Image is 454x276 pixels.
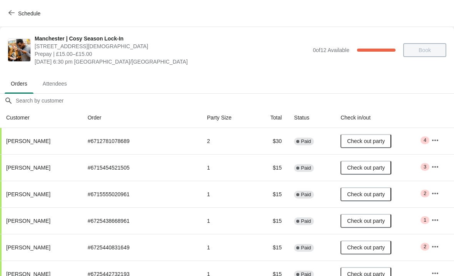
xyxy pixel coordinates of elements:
[301,138,311,145] span: Paid
[82,234,201,261] td: # 6725440831649
[35,42,309,50] span: [STREET_ADDRESS][DEMOGRAPHIC_DATA]
[18,10,40,17] span: Schedule
[301,245,311,251] span: Paid
[254,181,288,207] td: $15
[82,108,201,128] th: Order
[301,192,311,198] span: Paid
[4,7,47,20] button: Schedule
[254,128,288,154] td: $30
[347,191,385,197] span: Check out party
[347,218,385,224] span: Check out party
[424,244,426,250] span: 2
[8,39,30,61] img: Manchester | Cosy Season Lock-In
[288,108,334,128] th: Status
[301,218,311,224] span: Paid
[201,108,254,128] th: Party Size
[340,241,391,254] button: Check out party
[424,137,426,143] span: 4
[340,161,391,175] button: Check out party
[5,77,33,91] span: Orders
[82,181,201,207] td: # 6715555020961
[15,94,454,108] input: Search by customer
[254,108,288,128] th: Total
[201,207,254,234] td: 1
[424,217,426,223] span: 1
[37,77,73,91] span: Attendees
[340,214,391,228] button: Check out party
[347,165,385,171] span: Check out party
[82,154,201,181] td: # 6715454521505
[340,187,391,201] button: Check out party
[6,191,50,197] span: [PERSON_NAME]
[6,244,50,251] span: [PERSON_NAME]
[347,138,385,144] span: Check out party
[35,58,309,66] span: [DATE] 6:30 pm [GEOGRAPHIC_DATA]/[GEOGRAPHIC_DATA]
[347,244,385,251] span: Check out party
[424,164,426,170] span: 3
[201,181,254,207] td: 1
[301,165,311,171] span: Paid
[35,50,309,58] span: Prepay | £15.00–£15.00
[254,154,288,181] td: $15
[313,47,349,53] span: 0 of 12 Available
[340,134,391,148] button: Check out party
[254,207,288,234] td: $15
[6,218,50,224] span: [PERSON_NAME]
[424,190,426,197] span: 2
[201,154,254,181] td: 1
[334,108,425,128] th: Check in/out
[201,234,254,261] td: 1
[82,207,201,234] td: # 6725438668961
[201,128,254,154] td: 2
[6,138,50,144] span: [PERSON_NAME]
[35,35,309,42] span: Manchester | Cosy Season Lock-In
[82,128,201,154] td: # 6712781078689
[6,165,50,171] span: [PERSON_NAME]
[254,234,288,261] td: $15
